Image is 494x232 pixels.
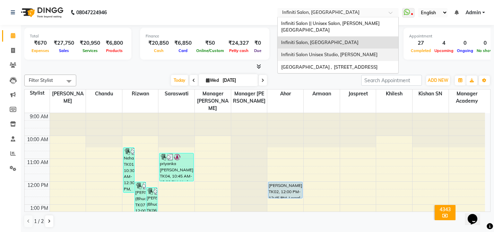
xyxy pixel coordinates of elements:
[29,77,53,83] span: Filter Stylist
[26,182,50,189] div: 12:00 PM
[436,206,454,213] div: 4343
[123,148,134,192] div: Neha, TK01, 10:30 AM-12:30 PM, Anti Hair Loss Ritual (With Clt Devise)
[30,39,51,47] div: ₹670
[281,52,378,57] span: Infiniti Salon Unisex Studio, [PERSON_NAME]
[281,20,380,33] span: Infiniti Salon || Unisex Salon, [PERSON_NAME][GEOGRAPHIC_DATA]
[146,39,172,47] div: ₹20,850
[146,188,157,227] div: [PERSON_NAME] (Bhuaji), TK06, 12:15 PM-02:00 PM, [DEMOGRAPHIC_DATA] Root Touchup,Olaplex
[281,40,358,45] span: Infiniti Salon, [GEOGRAPHIC_DATA]
[18,3,65,22] img: logo
[122,89,158,98] span: Rizwan
[304,89,340,98] span: Armaan
[194,48,226,53] span: Online/Custom
[34,218,44,225] span: 1 / 2
[152,48,165,53] span: Cash
[226,39,252,47] div: ₹24,327
[172,39,194,47] div: ₹6,850
[455,48,475,53] span: Ongoing
[466,9,481,16] span: Admin
[409,39,433,47] div: 27
[220,75,255,86] input: 2025-09-03
[30,48,51,53] span: Expenses
[376,89,412,98] span: Khilesh
[409,48,433,53] span: Completed
[281,64,378,70] span: [GEOGRAPHIC_DATA] , [STREET_ADDRESS]
[57,48,71,53] span: Sales
[204,78,220,83] span: Wed
[103,39,126,47] div: ₹6,800
[227,48,250,53] span: Petty cash
[426,76,450,85] button: ADD NEW
[76,3,107,22] b: 08047224946
[29,205,50,212] div: 1:00 PM
[428,78,448,83] span: ADD NEW
[86,89,122,98] span: Chandu
[449,89,485,105] span: Manager Academy
[433,39,455,47] div: 4
[361,75,422,86] input: Search Appointment
[413,89,449,98] span: Kishan SN
[26,159,50,166] div: 11:00 AM
[26,136,50,143] div: 10:00 AM
[30,33,126,39] div: Total
[77,39,103,47] div: ₹20,950
[194,39,226,47] div: ₹50
[340,89,376,98] span: Jaspreet
[231,89,267,105] span: Manager [PERSON_NAME]
[51,39,77,47] div: ₹27,750
[81,48,99,53] span: Services
[28,113,50,120] div: 9:00 AM
[171,75,188,86] span: Today
[267,89,303,98] span: Ahor
[277,17,399,74] ng-dropdown-panel: Options list
[177,48,189,53] span: Card
[433,48,455,53] span: Upcoming
[252,48,263,53] span: Due
[465,204,487,225] iframe: chat widget
[146,33,264,39] div: Finance
[195,89,231,113] span: Manager [PERSON_NAME]
[455,39,475,47] div: 0
[159,153,193,181] div: priyanka [PERSON_NAME], TK04, 10:45 AM-12:00 PM, Under Arm Wax Choclate,Arms Wax Choclate, Upper ...
[104,48,124,53] span: Products
[252,39,264,47] div: ₹0
[158,89,194,98] span: Saraswati
[25,89,50,97] div: Stylist
[268,182,302,198] div: [PERSON_NAME], TK02, 12:00 PM-12:45 PM, Loreal Spa
[135,182,146,227] div: [PERSON_NAME] (Bhuaji), TK07, 12:00 PM-02:00 PM, Fusio-Dose Ritual With Add On Masque (Layering C...
[50,89,86,105] span: [PERSON_NAME]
